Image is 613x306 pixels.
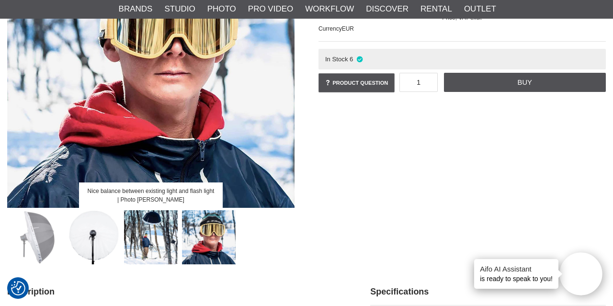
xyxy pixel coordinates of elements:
img: Nice balance between existing light and flash light | Photo Anders Neuman [182,210,236,264]
span: In Stock [325,56,348,63]
img: Revisit consent button [11,281,25,295]
img: Deep umbrella on-location | Photo Anders Neuman [124,210,178,264]
span: Currency [318,25,342,32]
a: Discover [366,3,409,15]
a: Photo [207,3,236,15]
img: Elinchrom Transparent Diffuser for 125cm Deep [8,210,62,264]
button: Consent Preferences [11,280,25,297]
a: Product question [318,73,395,92]
img: Provides a light character similar to an indirect softbox [66,210,120,264]
a: Brands [119,3,153,15]
a: Rental [420,3,452,15]
span: EUR [342,25,354,32]
h4: Aifo AI Assistant [480,264,553,274]
a: Workflow [305,3,354,15]
span: 6 [350,56,353,63]
div: is ready to speak to you! [474,259,558,289]
i: In stock [355,56,363,63]
a: Outlet [464,3,496,15]
div: Nice balance between existing light and flash light | Photo [PERSON_NAME] [79,182,223,208]
h2: Description [7,286,346,298]
a: Studio [164,3,195,15]
a: Buy [444,73,606,92]
h2: Specifications [370,286,606,298]
a: Pro Video [248,3,293,15]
